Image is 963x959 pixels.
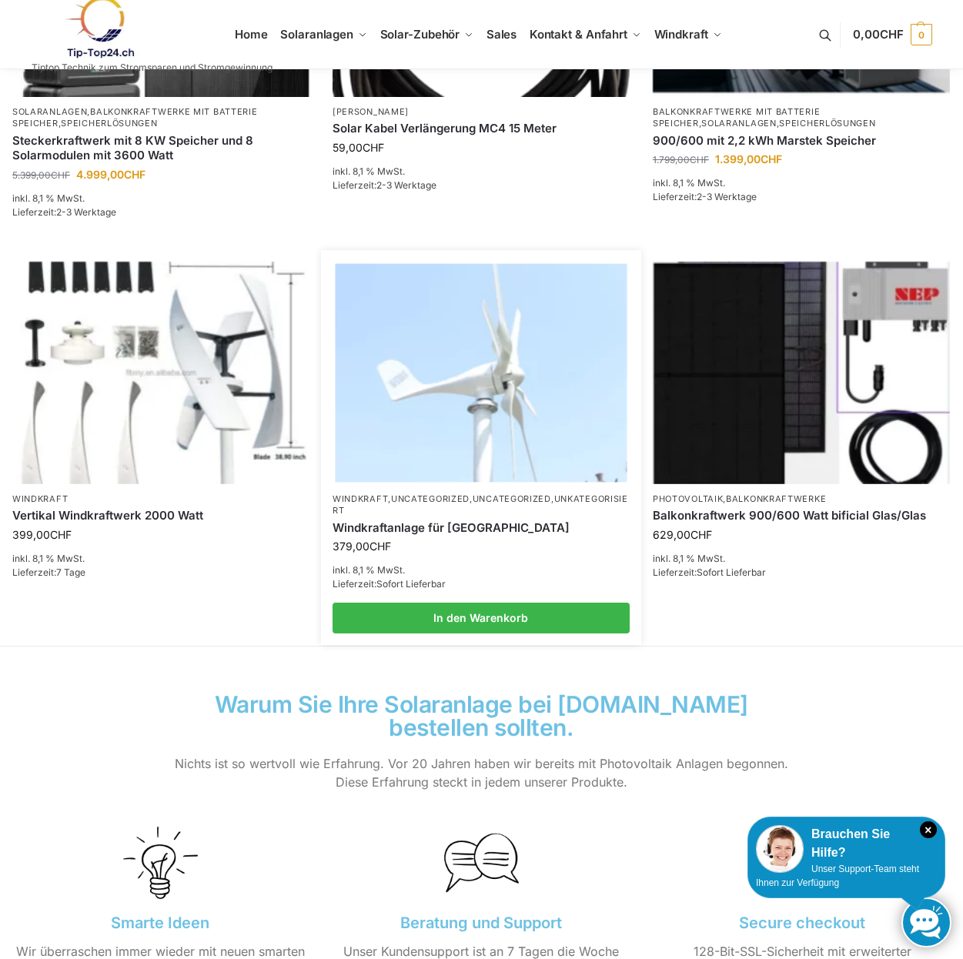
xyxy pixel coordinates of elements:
[697,191,757,202] span: 2-3 Werktage
[333,121,630,136] a: Solar Kabel Verlängerung MC4 15 Meter
[333,179,436,191] span: Lieferzeit:
[12,508,309,523] a: Vertikal Windkraftwerk 2000 Watt
[653,154,709,165] bdi: 1.799,00
[333,563,630,577] p: inkl. 8,1 % MwSt.
[701,118,776,129] a: Solaranlagen
[32,63,273,72] p: Tiptop Technik zum Stromsparen und Stromgewinnung
[376,179,436,191] span: 2-3 Werktage
[12,528,72,541] bdi: 399,00
[653,176,950,190] p: inkl. 8,1 % MwSt.
[12,552,309,566] p: inkl. 8,1 % MwSt.
[653,262,950,484] a: Bificiales Hochleistungsmodul
[124,168,145,181] span: CHF
[654,27,708,42] span: Windkraft
[333,540,391,553] bdi: 379,00
[653,106,820,129] a: Balkonkraftwerke mit Batterie Speicher
[654,915,951,931] h3: Secure checkout
[653,528,712,541] bdi: 629,00
[756,864,919,888] span: Unser Support-Team steht Ihnen zur Verfügung
[168,754,794,791] p: Nichts ist so wertvoll wie Erfahrung. Vor 20 Jahren haben wir bereits mit Photovoltaik Anlagen be...
[653,552,950,566] p: inkl. 8,1 % MwSt.
[12,206,116,218] span: Lieferzeit:
[653,493,723,504] a: Photovoltaik
[761,152,782,165] span: CHF
[653,493,950,505] p: ,
[333,106,409,117] a: [PERSON_NAME]
[333,493,630,517] p: , , ,
[335,263,627,482] a: Windrad für Balkon und Terrasse
[12,493,68,504] a: Windkraft
[715,152,782,165] bdi: 1.399,00
[50,528,72,541] span: CHF
[376,578,446,590] span: Sofort Lieferbar
[12,262,309,484] img: Home 8
[333,603,630,633] a: In den Warenkorb legen: „Windkraftanlage für Garten Terrasse“
[333,578,446,590] span: Lieferzeit:
[56,206,116,218] span: 2-3 Werktage
[653,106,950,130] p: , ,
[333,520,630,536] a: Windkraftanlage für Garten Terrasse
[853,12,931,58] a: 0,00CHF 0
[123,826,198,901] img: Home 11
[853,27,903,42] span: 0,00
[380,27,460,42] span: Solar-Zubehör
[444,826,519,901] img: Home 12
[12,106,87,117] a: Solaranlagen
[51,169,70,181] span: CHF
[61,118,157,129] a: Speicherlösungen
[56,566,85,578] span: 7 Tage
[920,821,937,838] i: Schließen
[697,566,766,578] span: Sofort Lieferbar
[779,118,875,129] a: Speicherlösungen
[12,262,309,484] a: Vertikal Windrad
[756,825,804,873] img: Customer service
[653,133,950,149] a: 900/600 mit 2,2 kWh Marstek Speicher
[653,262,950,484] img: Home 10
[333,915,630,931] h3: Beratung und Support
[911,24,932,45] span: 0
[653,566,766,578] span: Lieferzeit:
[12,106,257,129] a: Balkonkraftwerke mit Batterie Speicher
[363,141,384,154] span: CHF
[335,263,627,482] img: Home 9
[333,141,384,154] bdi: 59,00
[690,528,712,541] span: CHF
[280,27,353,42] span: Solaranlagen
[12,566,85,578] span: Lieferzeit:
[530,27,627,42] span: Kontakt & Anfahrt
[333,493,388,504] a: Windkraft
[12,192,309,205] p: inkl. 8,1 % MwSt.
[756,825,937,862] div: Brauchen Sie Hilfe?
[369,540,391,553] span: CHF
[333,165,630,179] p: inkl. 8,1 % MwSt.
[653,508,950,523] a: Balkonkraftwerk 900/600 Watt bificial Glas/Glas
[391,493,470,504] a: Uncategorized
[653,191,757,202] span: Lieferzeit:
[168,693,794,739] h2: Warum Sie Ihre Solaranlage bei [DOMAIN_NAME] bestellen sollten.
[12,133,309,163] a: Steckerkraftwerk mit 8 KW Speicher und 8 Solarmodulen mit 3600 Watt
[690,154,709,165] span: CHF
[487,27,517,42] span: Sales
[726,493,826,504] a: Balkonkraftwerke
[880,27,904,42] span: CHF
[333,493,628,516] a: Unkategorisiert
[12,169,70,181] bdi: 5.399,00
[76,168,145,181] bdi: 4.999,00
[473,493,551,504] a: Uncategorized
[12,915,309,931] h3: Smarte Ideen
[12,106,309,130] p: , ,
